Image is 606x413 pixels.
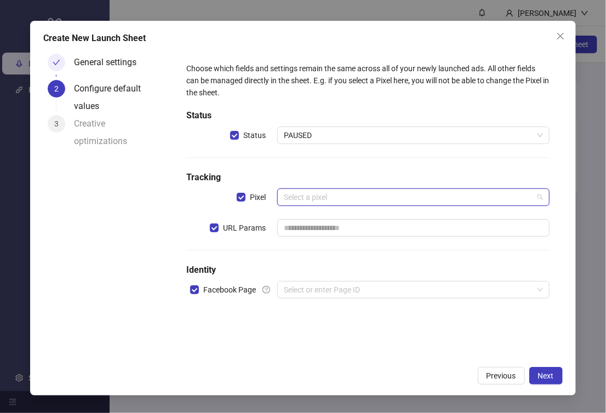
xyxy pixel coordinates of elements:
[74,115,169,150] div: Creative optimizations
[262,286,270,294] span: question-circle
[53,59,60,66] span: check
[74,54,145,71] div: General settings
[538,371,554,380] span: Next
[54,119,59,128] span: 3
[219,222,270,234] span: URL Params
[487,371,516,380] span: Previous
[186,109,550,122] h5: Status
[556,32,565,41] span: close
[552,27,569,45] button: Close
[186,171,550,184] h5: Tracking
[186,263,550,277] h5: Identity
[284,127,543,144] span: PAUSED
[529,367,563,385] button: Next
[54,84,59,93] span: 2
[478,367,525,385] button: Previous
[186,62,550,99] div: Choose which fields and settings remain the same across all of your newly launched ads. All other...
[199,284,260,296] span: Facebook Page
[74,80,169,115] div: Configure default values
[239,129,270,141] span: Status
[245,191,270,203] span: Pixel
[43,32,562,45] div: Create New Launch Sheet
